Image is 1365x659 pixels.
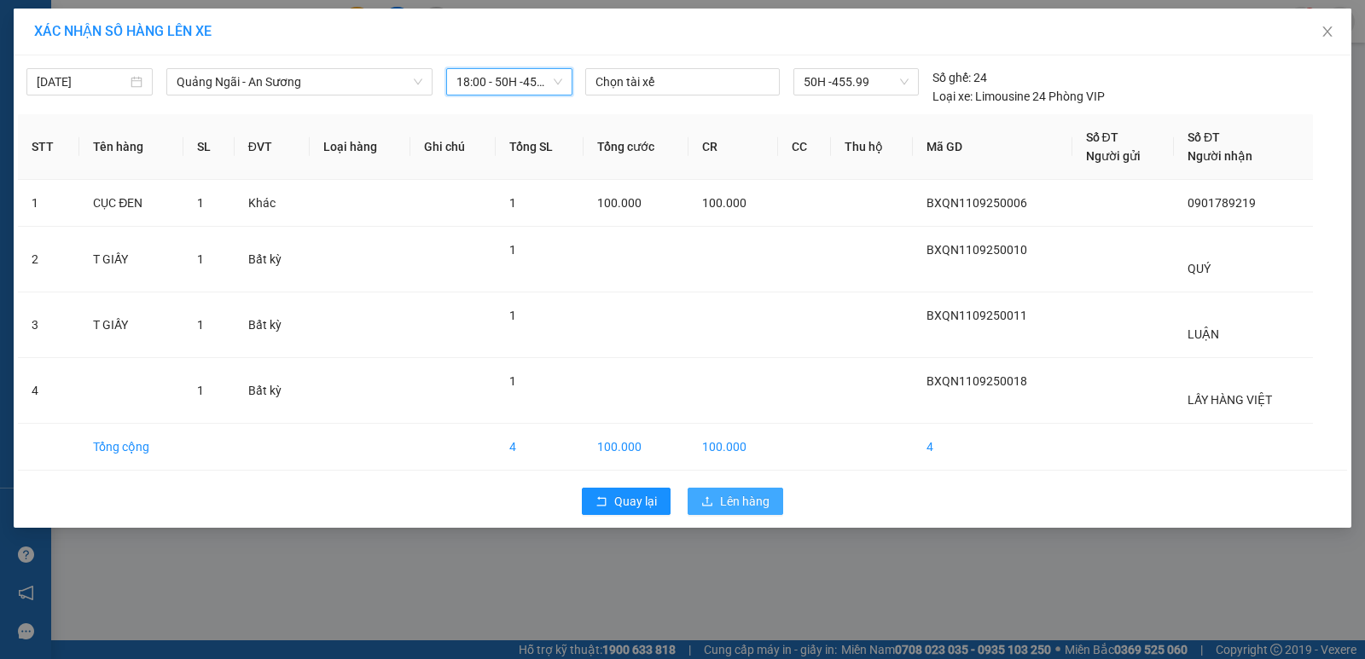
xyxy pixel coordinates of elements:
[235,358,310,424] td: Bất kỳ
[200,14,337,55] div: Bến xe Miền Đông
[18,358,79,424] td: 4
[1188,327,1219,341] span: LUẬN
[410,114,496,180] th: Ghi chú
[235,292,310,358] td: Bất kỳ
[200,89,223,107] span: TC:
[702,196,746,210] span: 100.000
[413,77,423,87] span: down
[804,69,909,95] span: 50H -455.99
[79,180,183,227] td: CỤC ĐEN
[509,196,516,210] span: 1
[932,68,971,87] span: Số ghế:
[456,69,562,95] span: 18:00 - 50H -455.99
[197,196,204,210] span: 1
[584,424,688,471] td: 100.000
[584,114,688,180] th: Tổng cước
[34,23,212,39] span: XÁC NHẬN SỐ HÀNG LÊN XE
[509,309,516,322] span: 1
[595,495,607,509] span: rollback
[582,488,671,515] button: rollbackQuay lại
[200,55,337,79] div: 0979646442
[37,72,127,91] input: 11/09/2025
[932,87,1105,106] div: Limousine 24 Phòng VIP
[597,196,642,210] span: 100.000
[688,488,783,515] button: uploadLên hàng
[1188,262,1211,275] span: QUÝ
[235,227,310,292] td: Bất kỳ
[932,87,973,106] span: Loại xe:
[1086,130,1118,144] span: Số ĐT
[913,114,1072,180] th: Mã GD
[932,68,987,87] div: 24
[15,16,41,34] span: Gửi:
[200,16,241,34] span: Nhận:
[310,114,410,180] th: Loại hàng
[509,243,516,257] span: 1
[926,309,1027,322] span: BXQN1109250011
[614,492,657,511] span: Quay lại
[183,114,235,180] th: SL
[197,252,204,266] span: 1
[18,114,79,180] th: STT
[701,495,713,509] span: upload
[18,227,79,292] td: 2
[1188,130,1220,144] span: Số ĐT
[1188,149,1252,163] span: Người nhận
[926,243,1027,257] span: BXQN1109250010
[1304,9,1351,56] button: Close
[18,180,79,227] td: 1
[197,318,204,332] span: 1
[79,114,183,180] th: Tên hàng
[926,374,1027,388] span: BXQN1109250018
[1321,25,1334,38] span: close
[720,492,770,511] span: Lên hàng
[235,180,310,227] td: Khác
[926,196,1027,210] span: BXQN1109250006
[235,114,310,180] th: ĐVT
[79,227,183,292] td: T GIẤY
[79,424,183,471] td: Tổng cộng
[778,114,831,180] th: CC
[688,424,778,471] td: 100.000
[496,114,584,180] th: Tổng SL
[177,69,422,95] span: Quảng Ngãi - An Sương
[688,114,778,180] th: CR
[197,384,204,397] span: 1
[509,374,516,388] span: 1
[831,114,913,180] th: Thu hộ
[18,292,79,358] td: 3
[79,292,183,358] td: T GIẤY
[1188,393,1272,407] span: LẤY HÀNG VIỆT
[1188,196,1256,210] span: 0901789219
[200,79,309,139] span: THÀNH CÔNG
[1086,149,1141,163] span: Người gửi
[15,14,188,55] div: Bến xe [GEOGRAPHIC_DATA]
[913,424,1072,471] td: 4
[496,424,584,471] td: 4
